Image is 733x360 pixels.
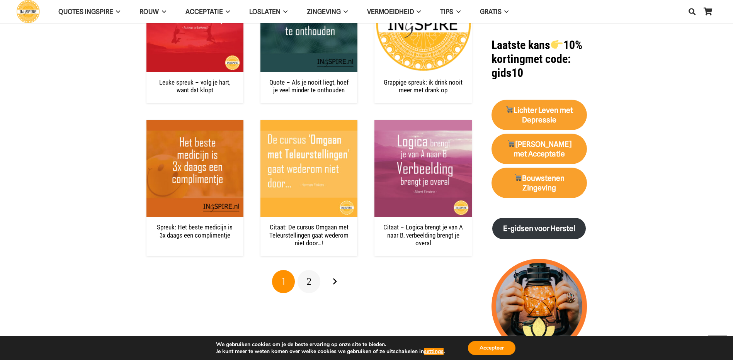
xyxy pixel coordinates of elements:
[216,348,445,355] p: Je kunt meer te weten komen over welke cookies we gebruiken of ze uitschakelen in .
[503,224,575,233] strong: E-gidsen voor Herstel
[159,78,230,94] a: Leuke spreuk – volg je hart, want dat klopt
[383,223,463,247] a: Citaat – Logica brengt je van A naar B, verbeelding brengt je overal
[551,39,563,50] img: 👉
[492,259,587,354] img: lichtpuntjes voor in donkere tijden
[157,223,233,239] a: Spreuk: Het beste medicijn is 3x daags een complimentje
[424,348,444,355] button: settings
[684,2,700,21] a: Zoeken
[468,341,515,355] button: Accepteer
[306,276,311,287] span: 2
[492,134,587,165] a: 🛒[PERSON_NAME] met Acceptatie
[49,2,130,22] a: QUOTES INGSPIREQUOTES INGSPIRE Menu
[492,100,587,131] a: 🛒Lichter Leven met Depressie
[146,120,243,217] img: Spreuk: Het beste medicijn is 3x daags een complimentje
[492,38,582,66] strong: Laatste kans 10% korting
[384,78,463,94] a: Grappige spreuk: ik drink nooit meer met drank op
[507,140,571,158] strong: [PERSON_NAME] met Acceptatie
[374,121,471,128] a: Citaat – Logica brengt je van A naar B, verbeelding brengt je overal
[307,8,341,15] span: Zingeving
[507,140,515,147] img: 🛒
[139,8,159,15] span: ROUW
[298,270,321,293] a: Pagina 2
[357,2,430,22] a: VERMOEIDHEIDVERMOEIDHEID Menu
[367,8,414,15] span: VERMOEIDHEID
[249,8,281,15] span: Loslaten
[470,2,518,22] a: GRATISGRATIS Menu
[414,2,421,21] span: VERMOEIDHEID Menu
[492,218,586,239] a: E-gidsen voor Herstel
[185,8,223,15] span: Acceptatie
[113,2,120,21] span: QUOTES INGSPIRE Menu
[281,2,287,21] span: Loslaten Menu
[297,2,357,22] a: ZingevingZingeving Menu
[272,270,295,293] span: Pagina 1
[374,120,471,217] img: Citaat: Logica brengt je van A naar B, verbeelding brengt je overal.
[341,2,348,21] span: Zingeving Menu
[453,2,460,21] span: TIPS Menu
[260,120,357,217] img: Citaat: De cursus Omgaan met Teleurstellingen gaat wederom niet door...!
[130,2,175,22] a: ROUWROUW Menu
[282,276,285,287] span: 1
[514,174,565,192] strong: Bouwstenen Zingeving
[269,223,349,247] a: Citaat: De cursus Omgaan met Teleurstellingen gaat wederom niet door…!
[176,2,240,22] a: AcceptatieAcceptatie Menu
[440,8,453,15] span: TIPS
[269,78,349,94] a: Quote – Als je nooit liegt, hoef je veel minder te onthouden
[492,168,587,199] a: 🛒Bouwstenen Zingeving
[159,2,166,21] span: ROUW Menu
[506,106,513,113] img: 🛒
[216,341,445,348] p: We gebruiken cookies om je de beste ervaring op onze site te bieden.
[146,121,243,128] a: Spreuk: Het beste medicijn is 3x daags een complimentje
[240,2,297,22] a: LoslatenLoslaten Menu
[514,174,522,181] img: 🛒
[505,106,573,124] strong: Lichter Leven met Depressie
[502,2,509,21] span: GRATIS Menu
[260,121,357,128] a: Citaat: De cursus Omgaan met Teleurstellingen gaat wederom niet door…!
[223,2,230,21] span: Acceptatie Menu
[58,8,113,15] span: QUOTES INGSPIRE
[480,8,502,15] span: GRATIS
[492,38,587,80] h1: met code: gids10
[430,2,470,22] a: TIPSTIPS Menu
[708,335,727,354] a: Terug naar top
